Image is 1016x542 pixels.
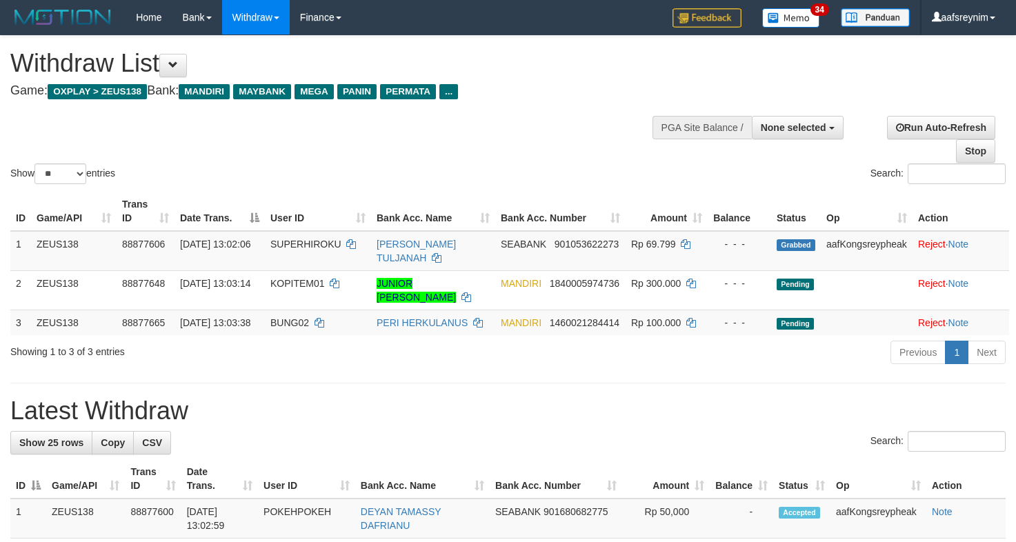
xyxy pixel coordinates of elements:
[48,84,147,99] span: OXPLAY > ZEUS138
[179,84,230,99] span: MANDIRI
[31,310,117,335] td: ZEUS138
[10,499,46,539] td: 1
[708,192,771,231] th: Balance
[258,459,355,499] th: User ID: activate to sort column ascending
[175,192,265,231] th: Date Trans.: activate to sort column descending
[233,84,291,99] span: MAYBANK
[887,116,995,139] a: Run Auto-Refresh
[270,278,325,289] span: KOPITEM01
[377,317,468,328] a: PERI HERKULANUS
[841,8,910,27] img: panduan.png
[948,317,969,328] a: Note
[180,317,250,328] span: [DATE] 13:03:38
[265,192,371,231] th: User ID: activate to sort column ascending
[908,163,1006,184] input: Search:
[945,341,968,364] a: 1
[913,231,1009,271] td: ·
[10,339,413,359] div: Showing 1 to 3 of 3 entries
[773,459,830,499] th: Status: activate to sort column ascending
[10,397,1006,425] h1: Latest Withdraw
[180,278,250,289] span: [DATE] 13:03:14
[926,459,1006,499] th: Action
[125,459,181,499] th: Trans ID: activate to sort column ascending
[181,459,258,499] th: Date Trans.: activate to sort column ascending
[918,278,946,289] a: Reject
[31,270,117,310] td: ZEUS138
[495,192,626,231] th: Bank Acc. Number: activate to sort column ascending
[122,278,165,289] span: 88877648
[122,317,165,328] span: 88877665
[713,277,766,290] div: - - -
[810,3,829,16] span: 34
[117,192,175,231] th: Trans ID: activate to sort column ascending
[890,341,946,364] a: Previous
[377,278,456,303] a: JUNIOR [PERSON_NAME]
[913,192,1009,231] th: Action
[10,7,115,28] img: MOTION_logo.png
[622,499,710,539] td: Rp 50,000
[439,84,458,99] span: ...
[821,231,913,271] td: aafKongsreypheak
[31,192,117,231] th: Game/API: activate to sort column ascending
[10,231,31,271] td: 1
[46,459,125,499] th: Game/API: activate to sort column ascending
[361,506,441,531] a: DEYAN TAMASSY DAFRIANU
[550,278,619,289] span: Copy 1840005974736 to clipboard
[10,310,31,335] td: 3
[830,499,926,539] td: aafKongsreypheak
[710,459,773,499] th: Balance: activate to sort column ascending
[46,499,125,539] td: ZEUS138
[777,239,815,251] span: Grabbed
[870,431,1006,452] label: Search:
[631,278,681,289] span: Rp 300.000
[710,499,773,539] td: -
[337,84,377,99] span: PANIN
[181,499,258,539] td: [DATE] 13:02:59
[913,270,1009,310] td: ·
[622,459,710,499] th: Amount: activate to sort column ascending
[908,431,1006,452] input: Search:
[258,499,355,539] td: POKEHPOKEH
[101,437,125,448] span: Copy
[270,239,341,250] span: SUPERHIROKU
[777,318,814,330] span: Pending
[10,50,664,77] h1: Withdraw List
[752,116,844,139] button: None selected
[495,506,541,517] span: SEABANK
[142,437,162,448] span: CSV
[180,239,250,250] span: [DATE] 13:02:06
[550,317,619,328] span: Copy 1460021284414 to clipboard
[34,163,86,184] select: Showentries
[371,192,495,231] th: Bank Acc. Name: activate to sort column ascending
[10,431,92,454] a: Show 25 rows
[92,431,134,454] a: Copy
[948,278,969,289] a: Note
[31,231,117,271] td: ZEUS138
[631,239,676,250] span: Rp 69.799
[771,192,821,231] th: Status
[713,316,766,330] div: - - -
[870,163,1006,184] label: Search:
[779,507,820,519] span: Accepted
[133,431,171,454] a: CSV
[913,310,1009,335] td: ·
[19,437,83,448] span: Show 25 rows
[10,84,664,98] h4: Game: Bank:
[10,270,31,310] td: 2
[501,239,546,250] span: SEABANK
[932,506,953,517] a: Note
[713,237,766,251] div: - - -
[10,459,46,499] th: ID: activate to sort column descending
[918,239,946,250] a: Reject
[830,459,926,499] th: Op: activate to sort column ascending
[555,239,619,250] span: Copy 901053622273 to clipboard
[653,116,752,139] div: PGA Site Balance /
[501,278,541,289] span: MANDIRI
[956,139,995,163] a: Stop
[501,317,541,328] span: MANDIRI
[631,317,681,328] span: Rp 100.000
[125,499,181,539] td: 88877600
[355,459,490,499] th: Bank Acc. Name: activate to sort column ascending
[948,239,969,250] a: Note
[544,506,608,517] span: Copy 901680682775 to clipboard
